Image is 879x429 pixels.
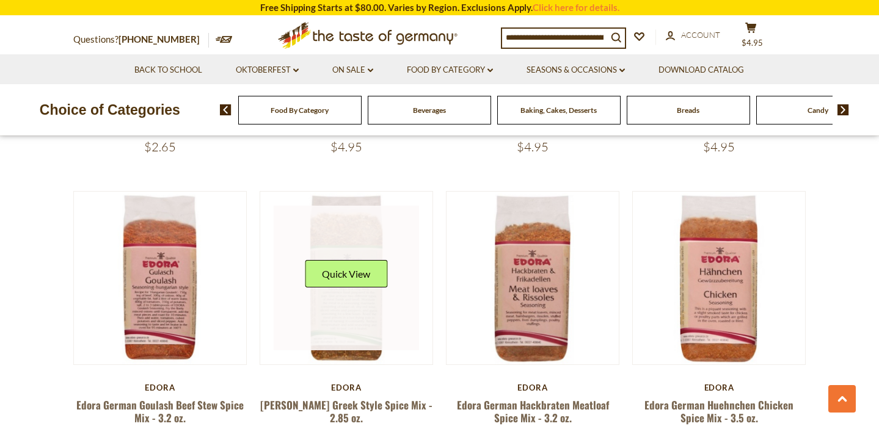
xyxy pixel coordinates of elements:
img: next arrow [837,104,849,115]
a: Edora German Huehnchen Chicken Spice Mix - 3.5 oz. [644,397,793,425]
img: Edora [447,192,619,364]
a: Click here for details. [533,2,619,13]
a: Edora German Hackbraten Meatloaf Spice Mix - 3.2 oz. [457,397,609,425]
img: previous arrow [220,104,232,115]
a: Oktoberfest [236,63,299,77]
span: $2.65 [144,139,176,154]
button: $4.95 [733,22,770,52]
div: Edora [260,383,434,392]
img: Edora [74,192,247,364]
a: Breads [677,106,699,115]
a: Candy [808,106,828,115]
a: Food By Category [407,63,493,77]
a: On Sale [332,63,373,77]
span: $4.95 [517,139,549,154]
img: Edora [633,192,806,364]
div: Edora [446,383,620,392]
button: Quick View [305,260,387,287]
p: Questions? [73,32,209,48]
a: Seasons & Occasions [527,63,625,77]
img: Edora [260,192,433,364]
span: $4.95 [742,38,763,48]
span: $4.95 [703,139,735,154]
a: Beverages [413,106,446,115]
span: Account [681,30,720,40]
a: Edora German Goulash Beef Stew Spice Mix - 3.2 oz. [76,397,244,425]
a: [PHONE_NUMBER] [119,34,200,45]
span: $4.95 [330,139,362,154]
a: Account [666,29,720,42]
div: Edora [632,383,806,392]
div: Edora [73,383,247,392]
a: Food By Category [271,106,329,115]
a: [PERSON_NAME] Greek Style Spice Mix - 2.85 oz. [260,397,432,425]
a: Baking, Cakes, Desserts [520,106,597,115]
a: Back to School [134,63,202,77]
a: Download Catalog [658,63,744,77]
